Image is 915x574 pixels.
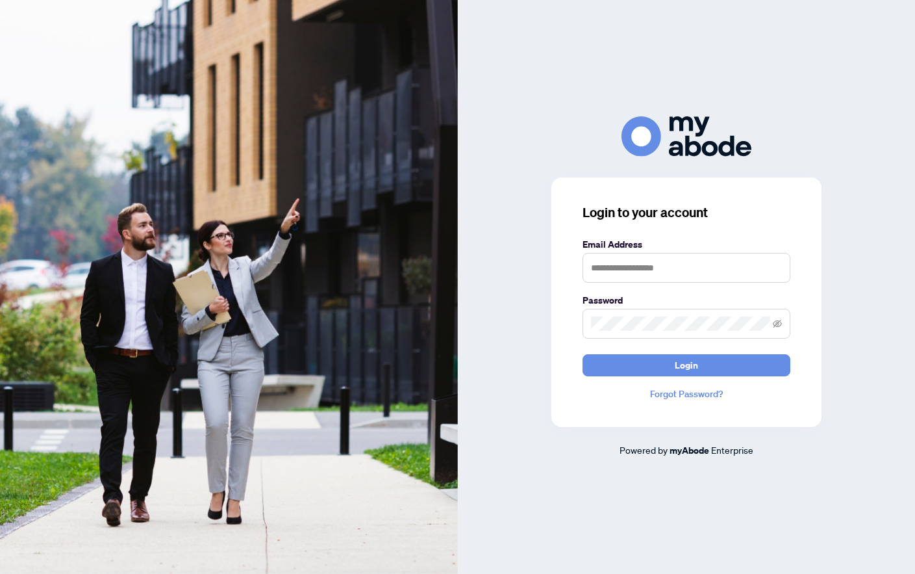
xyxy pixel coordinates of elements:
[583,237,790,252] label: Email Address
[675,355,698,376] span: Login
[711,444,753,456] span: Enterprise
[621,116,751,156] img: ma-logo
[583,354,790,376] button: Login
[583,387,790,401] a: Forgot Password?
[620,444,668,456] span: Powered by
[773,319,782,328] span: eye-invisible
[583,203,790,222] h3: Login to your account
[583,293,790,307] label: Password
[670,443,709,458] a: myAbode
